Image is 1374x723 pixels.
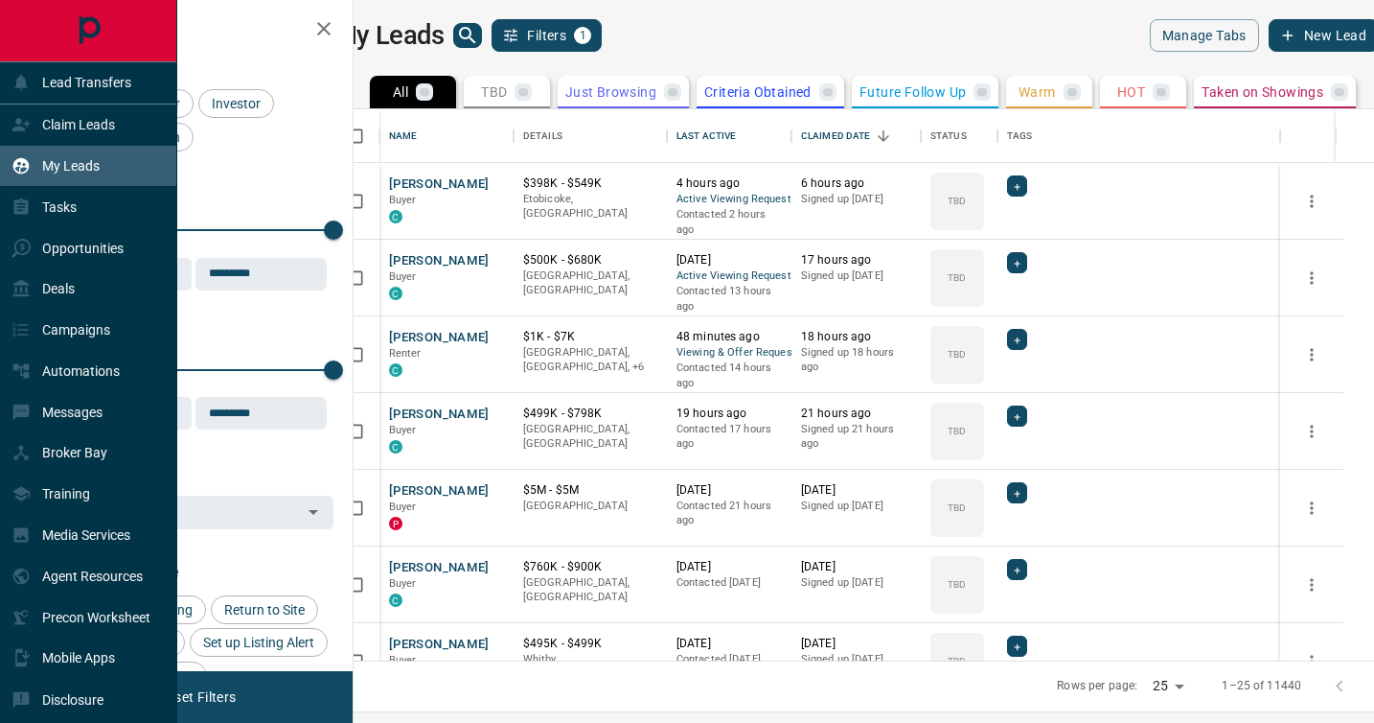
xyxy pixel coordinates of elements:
p: Contacted 13 hours ago [676,284,782,314]
div: Status [930,109,967,163]
p: Just Browsing [565,85,656,99]
p: Taken on Showings [1202,85,1323,99]
span: Buyer [389,654,417,666]
button: more [1297,340,1326,369]
div: Set up Listing Alert [190,628,328,657]
div: + [1007,482,1027,503]
span: Viewing & Offer Request [676,345,782,361]
span: + [1014,407,1020,426]
div: Return to Site [211,595,318,624]
p: [GEOGRAPHIC_DATA], [GEOGRAPHIC_DATA] [523,268,657,298]
p: TBD [948,270,966,285]
p: TBD [948,501,966,515]
div: + [1007,406,1027,427]
div: Investor [198,89,274,118]
div: Details [523,109,562,163]
p: Signed up [DATE] [801,268,911,284]
p: Contacted 14 hours ago [676,361,782,390]
h2: Filters [61,19,333,42]
h1: My Leads [334,20,445,51]
p: Contacted 21 hours ago [676,499,782,528]
div: + [1007,252,1027,273]
p: Rows per page: [1057,678,1137,694]
button: Manage Tabs [1150,19,1259,52]
p: TBD [948,347,966,361]
div: + [1007,559,1027,580]
p: 17 hours ago [801,252,911,268]
span: + [1014,176,1020,196]
p: All [393,85,408,99]
div: Tags [1007,109,1033,163]
p: Warm [1019,85,1056,99]
p: [GEOGRAPHIC_DATA] [523,499,657,514]
span: + [1014,560,1020,579]
span: Set up Listing Alert [196,635,321,650]
p: Criteria Obtained [704,85,812,99]
p: 19 hours ago [676,406,782,422]
p: Signed up [DATE] [801,652,911,667]
button: Sort [870,123,897,150]
p: [DATE] [676,252,782,268]
p: $760K - $900K [523,559,657,575]
div: condos.ca [389,594,402,607]
button: [PERSON_NAME] [389,482,490,501]
span: Buyer [389,424,417,436]
p: 4 hours ago [676,175,782,192]
div: property.ca [389,517,402,530]
p: TBD [948,577,966,592]
p: 6 hours ago [801,175,911,192]
button: [PERSON_NAME] [389,406,490,424]
div: Claimed Date [801,109,871,163]
button: more [1297,647,1326,676]
span: Active Viewing Request [676,192,782,208]
p: [DATE] [676,482,782,499]
button: [PERSON_NAME] [389,329,490,347]
p: 21 hours ago [801,406,911,422]
div: Last Active [667,109,791,163]
p: Contacted [DATE] [676,652,782,667]
span: + [1014,483,1020,502]
div: Last Active [676,109,736,163]
div: condos.ca [389,210,402,223]
div: Details [514,109,667,163]
div: condos.ca [389,363,402,377]
p: TBD [948,194,966,208]
p: [DATE] [801,482,911,499]
span: Buyer [389,577,417,590]
p: Signed up [DATE] [801,192,911,207]
p: [GEOGRAPHIC_DATA], [GEOGRAPHIC_DATA] [523,575,657,605]
div: + [1007,175,1027,197]
span: Buyer [389,501,417,513]
p: Signed up [DATE] [801,575,911,591]
div: Name [389,109,418,163]
p: $5M - $5M [523,482,657,499]
p: Contacted 17 hours ago [676,422,782,452]
span: + [1014,330,1020,349]
div: condos.ca [389,440,402,454]
p: Signed up 18 hours ago [801,345,911,375]
div: condos.ca [389,287,402,300]
button: Filters1 [492,19,602,52]
div: + [1007,329,1027,350]
span: Buyer [389,270,417,283]
p: Etobicoke, Etobicoke, Midtown | Central, North York, West End, Toronto [523,345,657,375]
div: Name [379,109,514,163]
p: Signed up [DATE] [801,499,911,514]
button: more [1297,187,1326,216]
button: more [1297,494,1326,523]
div: + [1007,636,1027,657]
button: Reset Filters [146,681,248,713]
p: $495K - $499K [523,636,657,652]
p: TBD [948,654,966,668]
p: $398K - $549K [523,175,657,192]
p: Contacted 2 hours ago [676,207,782,237]
p: TBD [481,85,507,99]
span: Return to Site [218,602,311,618]
p: [DATE] [676,559,782,575]
span: Renter [389,347,422,360]
button: search button [453,23,482,48]
button: [PERSON_NAME] [389,636,490,654]
p: [GEOGRAPHIC_DATA], [GEOGRAPHIC_DATA] [523,422,657,452]
div: Claimed Date [791,109,921,163]
p: 48 minutes ago [676,329,782,345]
